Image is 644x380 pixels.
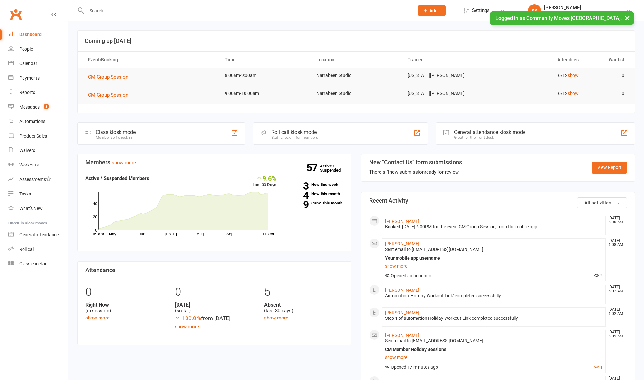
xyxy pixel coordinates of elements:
[19,206,43,211] div: What's New
[385,293,603,299] div: Automation 'Holiday Workout Link' completed successfully
[8,158,68,172] a: Workouts
[19,32,42,37] div: Dashboard
[88,74,128,80] span: CM Group Session
[8,27,68,42] a: Dashboard
[306,163,320,173] strong: 57
[286,182,343,186] a: 3New this week
[8,201,68,216] a: What's New
[286,200,309,210] strong: 9
[286,201,343,205] a: 9Canx. this month
[311,86,402,101] td: Narrabeen Studio
[8,100,68,114] a: Messages 8
[88,73,133,81] button: CM Group Session
[429,8,437,13] span: Add
[19,133,47,138] div: Product Sales
[264,302,343,308] strong: Absent
[369,197,627,204] h3: Recent Activity
[85,267,343,273] h3: Attendance
[385,255,603,261] div: Your mobile app username
[402,68,493,83] td: [US_STATE][PERSON_NAME]
[88,92,128,98] span: CM Group Session
[454,135,525,140] div: Great for the front desk
[19,162,39,167] div: Workouts
[584,68,630,83] td: 0
[96,129,136,135] div: Class kiosk mode
[385,224,603,230] div: Booked: [DATE] 6:00PM for the event CM Group Session, from the mobile app
[594,273,603,278] span: 2
[219,52,310,68] th: Time
[385,365,438,370] span: Opened 17 minutes ago
[493,52,584,68] th: Attendees
[96,135,136,140] div: Member self check-in
[175,324,199,329] a: show more
[402,86,493,101] td: [US_STATE][PERSON_NAME]
[528,4,541,17] div: SA
[253,175,276,188] div: Last 30 Days
[264,282,343,302] div: 5
[402,52,493,68] th: Trainer
[88,91,133,99] button: CM Group Session
[584,200,611,206] span: All activities
[253,175,276,182] div: 9.6%
[85,159,343,166] h3: Members
[385,347,603,352] div: CM Member Holiday Sessions
[8,257,68,271] a: Class kiosk mode
[271,135,318,140] div: Staff check-in for members
[271,129,318,135] div: Roll call kiosk mode
[19,46,33,52] div: People
[85,315,110,321] a: show more
[175,302,254,308] strong: [DATE]
[112,160,136,166] a: show more
[19,232,59,237] div: General attendance
[19,75,40,81] div: Payments
[577,197,627,208] button: All activities
[19,61,37,66] div: Calendar
[8,172,68,187] a: Assessments
[493,86,584,101] td: 6/12
[85,38,628,44] h3: Coming up [DATE]
[605,285,627,293] time: [DATE] 6:02 AM
[311,68,402,83] td: Narrabeen Studio
[385,338,483,343] span: Sent email to [EMAIL_ADDRESS][DOMAIN_NAME]
[385,219,419,224] a: [PERSON_NAME]
[385,273,431,278] span: Opened an hour ago
[387,169,389,175] strong: 1
[621,11,633,25] button: ×
[605,330,627,338] time: [DATE] 6:02 AM
[385,241,419,246] a: [PERSON_NAME]
[385,261,603,271] a: show more
[8,71,68,85] a: Payments
[8,114,68,129] a: Automations
[82,52,219,68] th: Event/Booking
[286,192,343,196] a: 4New this month
[369,159,462,166] h3: New "Contact Us" form submissions
[175,315,201,321] span: -100.0 %
[605,216,627,224] time: [DATE] 6:38 AM
[286,191,309,200] strong: 4
[544,11,626,16] div: Community Moves [GEOGRAPHIC_DATA]
[219,86,310,101] td: 9:00am-10:00am
[8,85,68,100] a: Reports
[19,247,34,252] div: Roll call
[19,90,35,95] div: Reports
[175,314,254,323] div: from [DATE]
[8,129,68,143] a: Product Sales
[19,177,51,182] div: Assessments
[584,52,630,68] th: Waitlist
[320,159,348,177] a: 57Active / Suspended
[8,42,68,56] a: People
[8,187,68,201] a: Tasks
[85,302,165,314] div: (in session)
[8,143,68,158] a: Waivers
[85,282,165,302] div: 0
[385,247,483,252] span: Sent email to [EMAIL_ADDRESS][DOMAIN_NAME]
[369,168,462,176] div: There is new submission ready for review.
[8,56,68,71] a: Calendar
[175,302,254,314] div: (so far)
[264,315,288,321] a: show more
[264,302,343,314] div: (last 30 days)
[175,282,254,302] div: 0
[594,365,603,370] button: 1
[454,129,525,135] div: General attendance kiosk mode
[385,316,603,321] div: Step 1 of automation Holiday Workout Link completed successfully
